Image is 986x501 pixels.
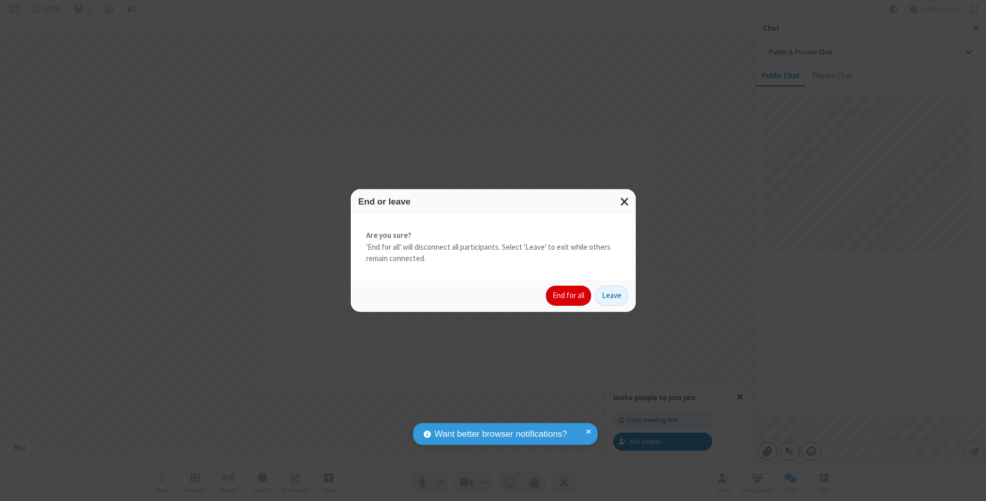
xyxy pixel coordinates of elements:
[546,286,591,306] button: End for all
[366,230,620,242] strong: Are you sure?
[595,286,628,306] button: Leave
[434,428,567,441] span: Want better browser notifications?
[351,214,636,280] div: 'End for all' will disconnect all participants. Select 'Leave' to exit while others remain connec...
[614,189,636,214] button: Close modal
[358,197,628,207] h3: End or leave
